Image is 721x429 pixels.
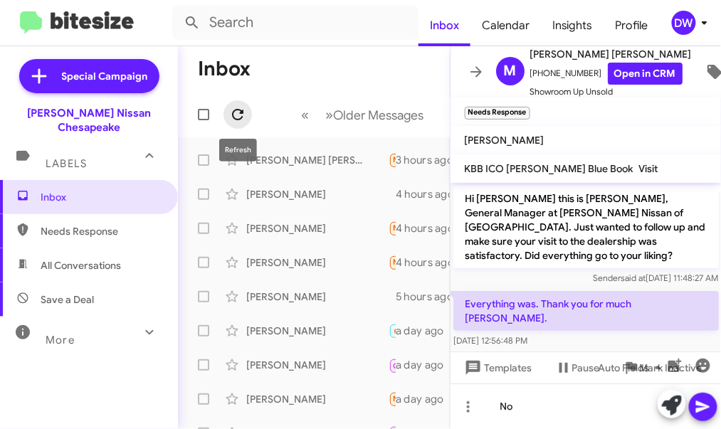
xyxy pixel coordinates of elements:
[593,272,718,283] span: Sender [DATE] 11:48:27 AM
[396,221,465,235] div: 4 hours ago
[389,152,396,168] div: Everything was. Thank you for much [PERSON_NAME].
[19,59,159,93] a: Special Campaign
[621,272,646,283] span: said at
[246,392,389,406] div: [PERSON_NAME]
[530,85,692,99] span: Showroom Up Unsold
[302,106,310,124] span: «
[172,6,419,40] input: Search
[246,255,389,270] div: [PERSON_NAME]
[451,355,544,381] button: Templates
[246,221,389,235] div: [PERSON_NAME]
[396,392,456,406] div: a day ago
[453,335,527,346] span: [DATE] 12:56:48 PM
[672,11,696,35] div: DW
[541,5,604,46] a: Insights
[396,324,456,338] div: a day ago
[394,361,431,371] span: Call Them
[293,100,318,129] button: Previous
[46,157,87,170] span: Labels
[396,358,456,372] div: a day ago
[219,139,257,161] div: Refresh
[465,107,530,120] small: Needs Response
[544,355,611,381] button: Pause
[41,224,162,238] span: Needs Response
[599,355,667,381] span: Auto Fields
[389,220,396,236] div: Yes every thing was a 10. Thank you.
[660,11,705,35] button: DW
[326,106,334,124] span: »
[453,291,719,331] p: Everything was. Thank you for much [PERSON_NAME].
[396,290,465,304] div: 5 hours ago
[46,334,75,346] span: More
[470,5,541,46] a: Calendar
[389,187,396,201] div: No problem at all thank you for the feedback
[396,187,465,201] div: 4 hours ago
[62,69,148,83] span: Special Campaign
[419,5,470,46] a: Inbox
[41,292,94,307] span: Save a Deal
[389,356,396,374] div: Inbound Call
[294,100,433,129] nav: Page navigation example
[389,322,396,339] div: Ok perfect what time this weekend works best for you ?
[394,223,454,233] span: Needs Response
[604,5,660,46] a: Profile
[504,60,517,83] span: M
[396,153,465,167] div: 3 hours ago
[317,100,433,129] button: Next
[389,254,396,270] div: Hello [PERSON_NAME], thank you for reaching out to me. I do have the outlander..... unfortunately...
[246,153,389,167] div: [PERSON_NAME] [PERSON_NAME]
[389,391,396,407] div: How much is it
[394,326,418,335] span: 🔥 Hot
[453,186,719,268] p: Hi [PERSON_NAME] this is [PERSON_NAME], General Manager at [PERSON_NAME] Nissan of [GEOGRAPHIC_DA...
[246,324,389,338] div: [PERSON_NAME]
[608,63,683,85] a: Open in CRM
[530,63,692,85] span: [PHONE_NUMBER]
[639,162,658,175] span: Visit
[465,134,544,147] span: [PERSON_NAME]
[198,58,251,80] h1: Inbox
[389,290,396,304] div: Perfect are you able to stop by [DATE] to see what we have to offer ?
[462,355,532,381] span: Templates
[396,255,465,270] div: 4 hours ago
[41,258,121,272] span: All Conversations
[465,162,633,175] span: KBB ICO [PERSON_NAME] Blue Book
[587,355,678,381] button: Auto Fields
[334,107,424,123] span: Older Messages
[246,358,389,372] div: [PERSON_NAME]
[394,155,454,164] span: Needs Response
[41,190,162,204] span: Inbox
[246,187,389,201] div: [PERSON_NAME]
[246,290,389,304] div: [PERSON_NAME]
[394,258,454,267] span: Needs Response
[394,394,454,403] span: Needs Response
[530,46,692,63] span: [PERSON_NAME] [PERSON_NAME]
